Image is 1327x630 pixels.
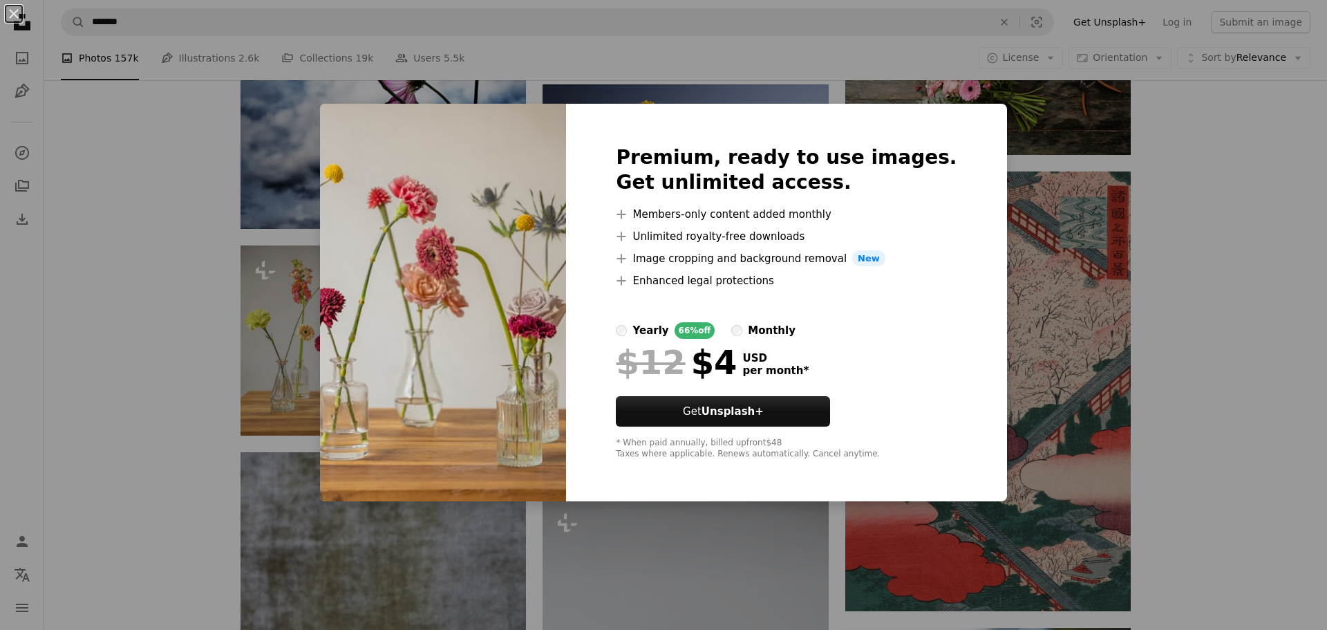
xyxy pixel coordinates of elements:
div: 66% off [675,322,715,339]
span: $12 [616,344,685,380]
div: yearly [632,322,668,339]
span: USD [742,352,809,364]
div: * When paid annually, billed upfront $48 Taxes where applicable. Renews automatically. Cancel any... [616,438,957,460]
span: New [852,250,885,267]
input: yearly66%off [616,325,627,336]
li: Members-only content added monthly [616,206,957,223]
h2: Premium, ready to use images. Get unlimited access. [616,145,957,195]
div: monthly [748,322,796,339]
img: premium_photo-1678116084010-1c4f3502c49d [320,104,566,502]
div: $4 [616,344,737,380]
input: monthly [731,325,742,336]
li: Unlimited royalty-free downloads [616,228,957,245]
span: per month * [742,364,809,377]
li: Enhanced legal protections [616,272,957,289]
strong: Unsplash+ [702,405,764,418]
li: Image cropping and background removal [616,250,957,267]
button: GetUnsplash+ [616,396,830,427]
